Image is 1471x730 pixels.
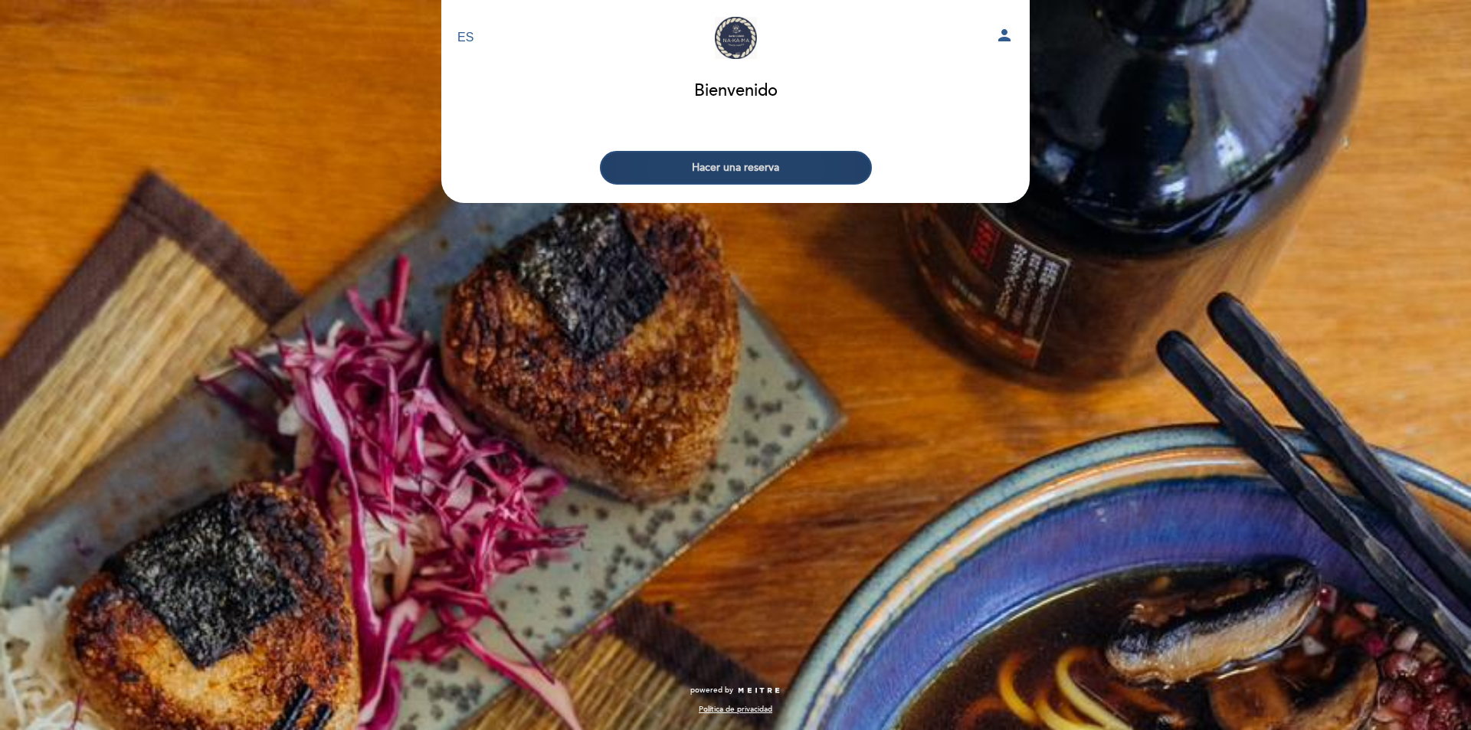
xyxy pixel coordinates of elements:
button: person [995,26,1014,50]
a: Política de privacidad [699,704,772,715]
span: powered by [690,685,733,696]
a: [PERSON_NAME] [640,17,831,59]
i: person [995,26,1014,44]
a: powered by [690,685,781,696]
img: MEITRE [737,687,781,695]
button: Hacer una reserva [600,151,872,185]
h1: Bienvenido [694,82,778,100]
